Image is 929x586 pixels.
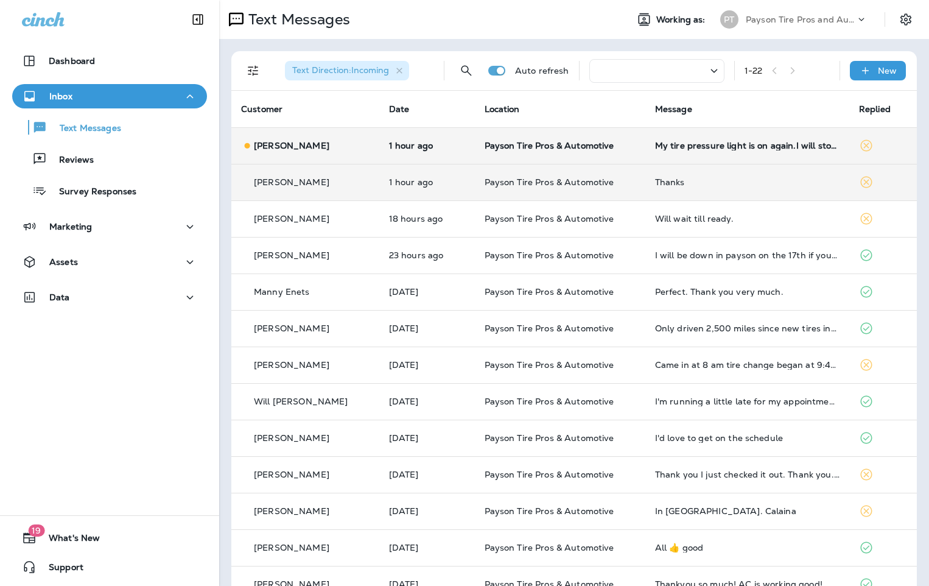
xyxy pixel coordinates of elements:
p: Text Messages [47,123,121,135]
button: Support [12,555,207,579]
span: Payson Tire Pros & Automotive [485,213,614,224]
p: [PERSON_NAME] [254,543,329,552]
p: Sep 11, 2025 08:26 AM [389,323,465,333]
span: Payson Tire Pros & Automotive [485,396,614,407]
button: Dashboard [12,49,207,73]
p: Manny Enets [254,287,310,297]
p: [PERSON_NAME] [254,177,329,187]
div: Text Direction:Incoming [285,61,409,80]
p: Assets [49,257,78,267]
div: PT [720,10,738,29]
p: Sep 10, 2025 10:52 AM [389,397,465,406]
span: Payson Tire Pros & Automotive [485,140,614,151]
div: I'd love to get on the schedule [655,433,840,443]
p: Survey Responses [47,186,136,198]
button: Reviews [12,146,207,172]
span: Replied [859,104,891,115]
div: In Payson. Calaina [655,506,840,516]
div: 1 - 22 [745,66,763,76]
button: Text Messages [12,115,207,140]
p: [PERSON_NAME] [254,141,329,150]
p: [PERSON_NAME] [254,323,329,333]
div: Only driven 2,500 miles since new tires installed [655,323,840,333]
p: Sep 11, 2025 02:39 PM [389,214,465,224]
button: Inbox [12,84,207,108]
p: [PERSON_NAME] [254,360,329,370]
p: Sep 12, 2025 08:26 AM [389,141,465,150]
p: Sep 9, 2025 08:38 AM [389,506,465,516]
p: Sep 10, 2025 08:20 AM [389,433,465,443]
button: Collapse Sidebar [181,7,215,32]
p: New [878,66,897,76]
button: Filters [241,58,265,83]
div: Came in at 8 am tire change began at 9:45 am Was quoted $279 for the 4 tire replacement the new t... [655,360,840,370]
span: Payson Tire Pros & Automotive [485,286,614,297]
span: 19 [28,524,44,537]
span: Working as: [656,15,708,25]
p: Will [PERSON_NAME] [254,397,348,406]
p: Marketing [49,222,92,231]
div: Thank you I just checked it out. Thank you. I will come to you guys when it's time for those back... [655,470,840,479]
button: Search Messages [454,58,479,83]
span: Location [485,104,520,115]
p: Data [49,292,70,302]
p: Sep 9, 2025 08:38 AM [389,543,465,552]
span: What's New [37,533,100,548]
p: Sep 10, 2025 07:16 PM [389,360,465,370]
span: Payson Tire Pros & Automotive [485,177,614,188]
p: [PERSON_NAME] [254,506,329,516]
div: Perfect. Thank you very much. [655,287,840,297]
p: Text Messages [244,10,350,29]
span: Payson Tire Pros & Automotive [485,432,614,443]
div: Will wait till ready. [655,214,840,224]
span: Customer [241,104,282,115]
p: [PERSON_NAME] [254,470,329,479]
p: Sep 12, 2025 08:23 AM [389,177,465,187]
div: Thanks [655,177,840,187]
span: Payson Tire Pros & Automotive [485,469,614,480]
button: Assets [12,250,207,274]
span: Payson Tire Pros & Automotive [485,542,614,553]
p: [PERSON_NAME] [254,433,329,443]
button: Settings [895,9,917,30]
button: Data [12,285,207,309]
div: All 👍 good [655,543,840,552]
span: Payson Tire Pros & Automotive [485,506,614,517]
p: Reviews [47,155,94,166]
p: Dashboard [49,56,95,66]
span: Support [37,562,83,577]
span: Payson Tire Pros & Automotive [485,359,614,370]
span: Date [389,104,410,115]
p: Sep 9, 2025 02:56 PM [389,470,465,479]
p: Sep 11, 2025 08:45 AM [389,287,465,297]
div: I will be down in payson on the 17th if you have anything available around 4pm that day [655,250,840,260]
span: Payson Tire Pros & Automotive [485,250,614,261]
button: 19What's New [12,526,207,550]
p: Inbox [49,91,72,101]
p: Auto refresh [515,66,569,76]
button: Marketing [12,214,207,239]
div: My tire pressure light is on again.I will stop by. [655,141,840,150]
span: Message [655,104,692,115]
button: Survey Responses [12,178,207,203]
p: Sep 11, 2025 09:31 AM [389,250,465,260]
span: Text Direction : Incoming [292,65,389,76]
p: Payson Tire Pros and Automotive [746,15,855,24]
p: [PERSON_NAME] [254,214,329,224]
span: Payson Tire Pros & Automotive [485,323,614,334]
p: [PERSON_NAME] [254,250,329,260]
div: I'm running a little late for my appointment, I should be there about 10 minutes after 11 [655,397,840,406]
